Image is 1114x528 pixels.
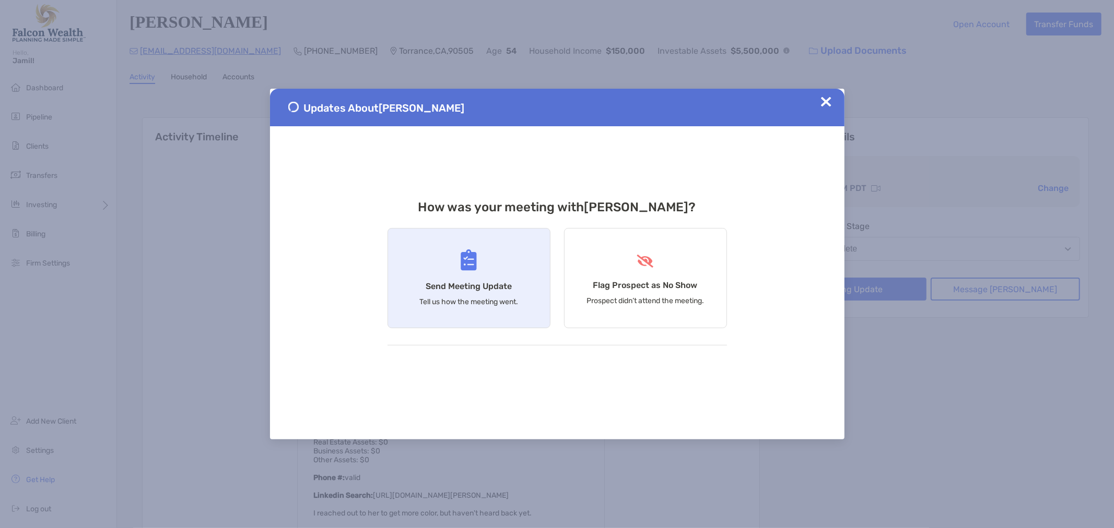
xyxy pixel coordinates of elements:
img: Flag Prospect as No Show [636,255,655,268]
img: Close Updates Zoe [821,97,831,107]
h4: Flag Prospect as No Show [593,280,698,290]
p: Prospect didn’t attend the meeting. [587,296,704,305]
h4: Send Meeting Update [426,281,512,291]
h3: How was your meeting with [PERSON_NAME] ? [388,200,727,214]
img: Send Meeting Update 1 [288,102,299,112]
img: Send Meeting Update [461,249,477,271]
p: Tell us how the meeting went. [419,297,518,306]
span: Updates About [PERSON_NAME] [304,102,465,114]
